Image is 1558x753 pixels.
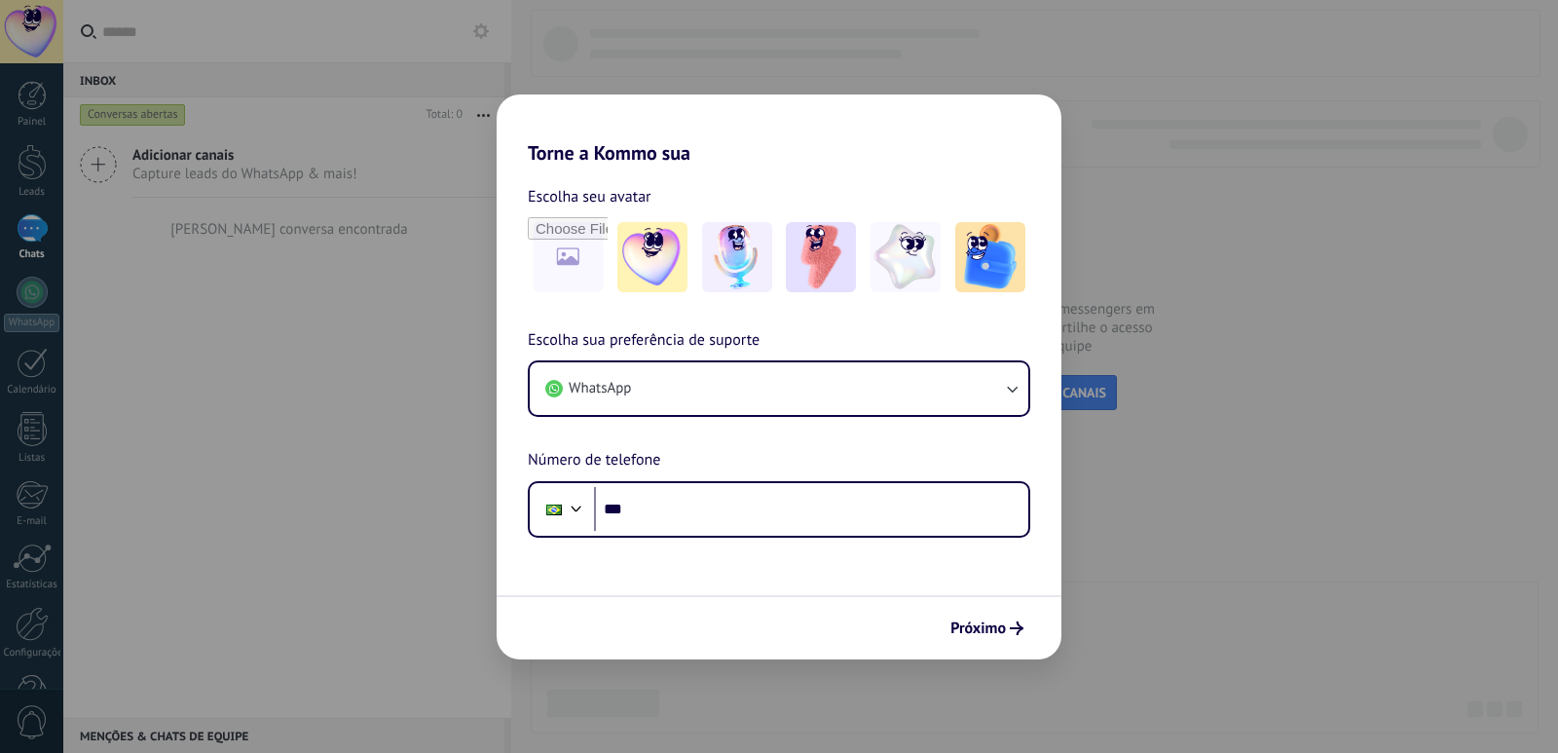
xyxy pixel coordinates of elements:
[528,184,651,209] span: Escolha seu avatar
[871,222,941,292] img: -4.jpeg
[569,379,631,398] span: WhatsApp
[950,621,1006,635] span: Próximo
[528,448,660,473] span: Número de telefone
[702,222,772,292] img: -2.jpeg
[955,222,1025,292] img: -5.jpeg
[786,222,856,292] img: -3.jpeg
[497,94,1061,165] h2: Torne a Kommo sua
[528,328,760,354] span: Escolha sua preferência de suporte
[617,222,687,292] img: -1.jpeg
[530,362,1028,415] button: WhatsApp
[536,489,573,530] div: Brazil: + 55
[942,612,1032,645] button: Próximo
